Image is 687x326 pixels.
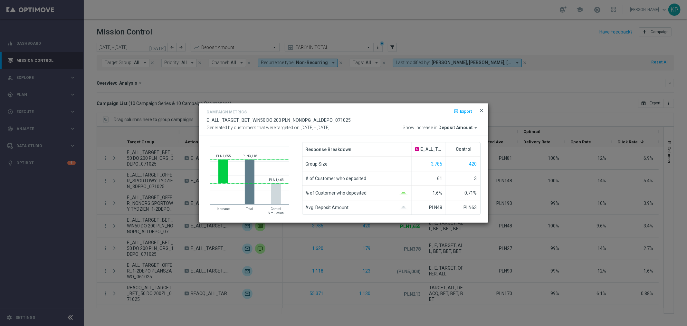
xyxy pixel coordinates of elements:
[306,157,328,171] span: Group Size
[269,178,284,182] text: PLN1,463
[301,125,330,130] span: [DATE] - [DATE]
[306,142,352,157] span: Response Breakdown
[439,125,481,131] button: Deposit Amount arrow_drop_down
[453,107,473,115] button: open_in_browser Export
[306,171,367,186] span: # of Customer who deposited
[429,205,443,210] span: PLN48
[268,207,284,215] text: Control Simulation
[469,161,477,167] span: Show unique customers
[217,207,230,211] text: Increase
[460,109,472,113] span: Export
[439,125,473,131] span: Deposit Amount
[474,176,477,181] span: 3
[433,190,443,196] span: 1.6%
[473,125,479,131] i: arrow_drop_down
[306,186,367,200] span: % of Customer who deposited
[454,109,459,114] i: open_in_browser
[465,190,477,196] span: 0.71%
[207,125,300,130] span: Generated by customers that were targeted on
[431,161,443,167] span: Show unique customers
[464,205,477,210] span: PLN63
[415,147,419,151] span: A
[403,125,438,131] span: Show increase in
[306,200,349,215] span: Avg. Deposit Amount
[243,154,257,158] text: PLN3,118
[207,110,247,114] h4: Campaign Metrics
[207,118,351,123] span: E_ALL_TARGET_BET_WIN50 DO 200 PLN_NONOPG_ALLDEPO_071025
[479,108,484,113] span: close
[421,147,443,152] span: E_ALL_TARGET_BET_WIN50 DO 200 PLN_NONOPG_ALLDEPO_071025
[216,154,231,158] text: PLN1,655
[399,206,408,209] img: gaussianGrey.svg
[246,207,253,211] text: Total
[456,147,472,152] span: Control
[437,176,443,181] span: 61
[399,192,408,195] img: gaussianGreen.svg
